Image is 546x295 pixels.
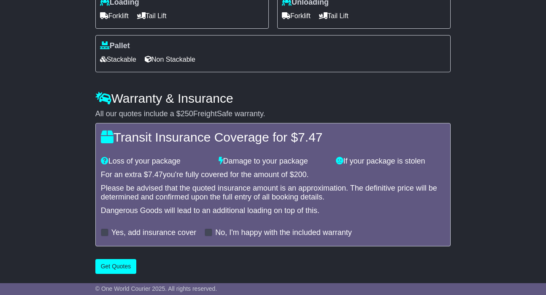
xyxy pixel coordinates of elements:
span: Forklift [282,9,311,22]
span: Tail Lift [137,9,167,22]
button: Get Quotes [95,259,137,274]
div: For an extra $ you're fully covered for the amount of $ . [101,170,446,180]
span: 200 [294,170,306,179]
label: Yes, add insurance cover [111,228,196,238]
span: 7.47 [298,130,322,144]
span: Tail Lift [319,9,349,22]
h4: Transit Insurance Coverage for $ [101,130,446,144]
span: Forklift [100,9,129,22]
div: If your package is stolen [332,157,449,166]
div: Dangerous Goods will lead to an additional loading on top of this. [101,206,446,216]
div: All our quotes include a $ FreightSafe warranty. [95,109,451,119]
div: Damage to your package [214,157,332,166]
span: Non Stackable [145,53,195,66]
label: Pallet [100,41,130,51]
label: No, I'm happy with the included warranty [215,228,352,238]
span: 7.47 [148,170,163,179]
span: © One World Courier 2025. All rights reserved. [95,285,217,292]
span: Stackable [100,53,136,66]
h4: Warranty & Insurance [95,91,451,105]
span: 250 [181,109,193,118]
div: Please be advised that the quoted insurance amount is an approximation. The definitive price will... [101,184,446,202]
div: Loss of your package [97,157,214,166]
